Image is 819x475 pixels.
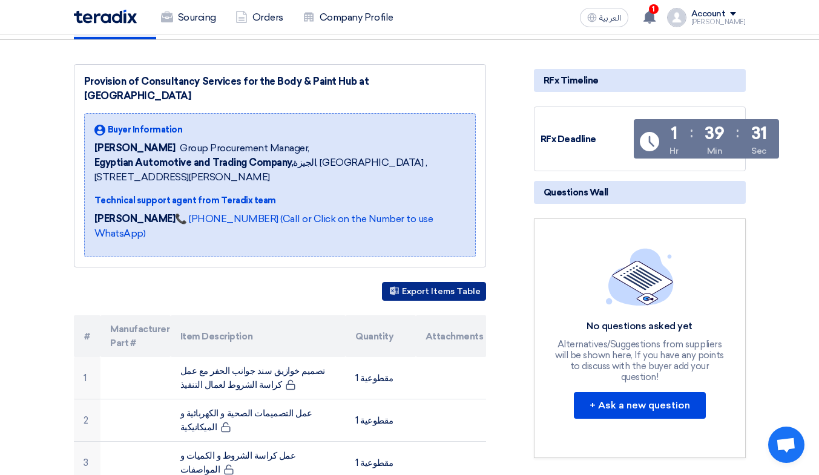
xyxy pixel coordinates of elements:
[416,315,486,357] th: Attachments
[94,141,176,156] span: [PERSON_NAME]
[705,125,724,142] div: 39
[671,125,677,142] div: 1
[74,315,101,357] th: #
[580,8,628,27] button: العربية
[171,357,346,399] td: تصميم خوازيق سند جوانب الحفر مع عمل كراسة الشروط لعمال التنفيذ
[151,4,226,31] a: Sourcing
[551,320,728,333] div: No questions asked yet
[94,194,465,207] div: Technical support agent from Teradix team
[599,14,621,22] span: العربية
[669,145,678,157] div: Hr
[100,315,171,357] th: Manufacturer Part #
[108,123,183,136] span: Buyer Information
[382,282,486,301] button: Export Items Table
[544,186,608,199] span: Questions Wall
[74,10,137,24] img: Teradix logo
[84,74,476,103] div: Provision of Consultancy Services for the Body & Paint Hub at [GEOGRAPHIC_DATA]
[606,248,674,305] img: empty_state_list.svg
[691,9,726,19] div: Account
[94,157,294,168] b: Egyptian Automotive and Trading Company,
[690,122,693,143] div: :
[551,339,728,382] div: Alternatives/Suggestions from suppliers will be shown here, If you have any points to discuss wit...
[94,213,433,239] a: 📞 [PHONE_NUMBER] (Call or Click on the Number to use WhatsApp)
[346,315,416,357] th: Quantity
[171,315,346,357] th: Item Description
[74,357,101,399] td: 1
[768,427,804,463] a: Open chat
[171,399,346,442] td: عمل التصميمات الصحية و الكهربائية و الميكانيكية
[94,213,176,224] strong: [PERSON_NAME]
[574,392,706,419] button: + Ask a new question
[649,4,659,14] span: 1
[691,19,746,25] div: [PERSON_NAME]
[736,122,739,143] div: :
[346,399,416,442] td: 1 مقطوعية
[751,125,767,142] div: 31
[534,69,746,92] div: RFx Timeline
[541,133,631,146] div: RFx Deadline
[751,145,766,157] div: Sec
[94,156,465,185] span: الجيزة, [GEOGRAPHIC_DATA] ,[STREET_ADDRESS][PERSON_NAME]
[346,357,416,399] td: 1 مقطوعية
[293,4,403,31] a: Company Profile
[667,8,686,27] img: profile_test.png
[707,145,723,157] div: Min
[180,141,309,156] span: Group Procurement Manager,
[74,399,101,442] td: 2
[226,4,293,31] a: Orders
